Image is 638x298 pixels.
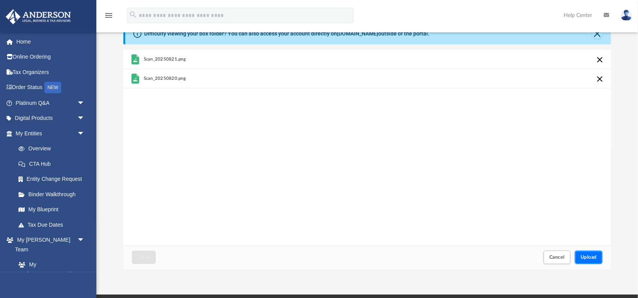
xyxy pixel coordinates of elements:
span: Close [138,255,150,259]
span: arrow_drop_down [77,126,93,141]
a: Tax Organizers [5,64,96,80]
div: grid [123,50,611,246]
button: Cancel this upload [596,55,605,64]
span: arrow_drop_down [77,232,93,248]
button: Close [132,251,156,264]
a: My [PERSON_NAME] Team [11,257,89,291]
button: Cancel [544,251,571,264]
a: [DOMAIN_NAME] [337,30,378,37]
span: arrow_drop_down [77,95,93,111]
a: Platinum Q&Aarrow_drop_down [5,95,96,111]
div: Upload [123,50,611,269]
a: Online Ordering [5,49,96,65]
span: Scan_20250820.png [144,76,186,81]
span: Cancel [549,255,565,259]
a: Overview [11,141,96,157]
span: Upload [581,255,597,259]
a: Entity Change Request [11,172,96,187]
a: My [PERSON_NAME] Teamarrow_drop_down [5,232,93,257]
i: menu [104,11,113,20]
img: User Pic [621,10,632,21]
span: arrow_drop_down [77,111,93,126]
a: My Entitiesarrow_drop_down [5,126,96,141]
a: My Blueprint [11,202,93,217]
img: Anderson Advisors Platinum Portal [3,9,73,24]
button: Close [592,28,603,39]
span: Scan_20250821.png [144,57,186,62]
div: Difficulty viewing your box folder? You can also access your account directly on outside of the p... [144,30,429,38]
div: NEW [44,82,61,93]
a: Digital Productsarrow_drop_down [5,111,96,126]
button: Cancel this upload [596,74,605,84]
a: CTA Hub [11,156,96,172]
button: Upload [575,251,603,264]
a: Order StatusNEW [5,80,96,96]
i: search [129,10,137,19]
a: Binder Walkthrough [11,187,96,202]
a: menu [104,15,113,20]
a: Home [5,34,96,49]
a: Tax Due Dates [11,217,96,232]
